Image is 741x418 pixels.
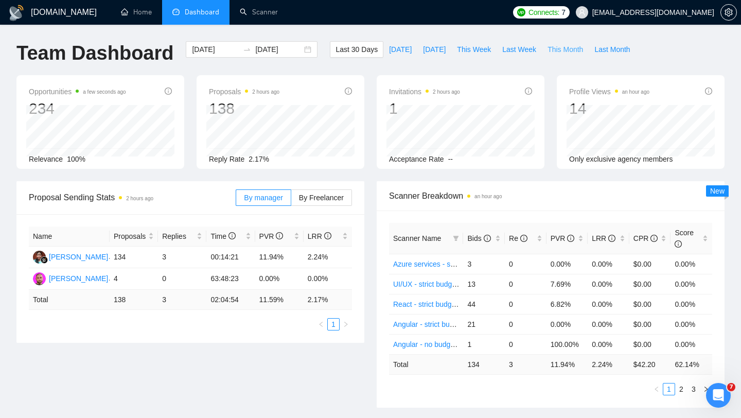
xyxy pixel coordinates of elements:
td: 44 [463,294,505,314]
td: 13 [463,274,505,294]
td: 1 [463,334,505,354]
td: 0.00% [255,268,304,290]
time: an hour ago [622,89,649,95]
a: Angular - no budget (Cover Letter #2) [393,340,513,349]
span: Profile Views [569,85,649,98]
span: Proposals [209,85,279,98]
td: 0 [505,274,546,294]
td: 0.00% [671,294,712,314]
time: 2 hours ago [126,196,153,201]
span: Scanner Breakdown [389,189,712,202]
time: 2 hours ago [433,89,460,95]
span: info-circle [324,232,331,239]
span: Acceptance Rate [389,155,444,163]
td: 0 [505,334,546,354]
time: 2 hours ago [252,89,279,95]
td: 3 [158,247,206,268]
span: Dashboard [185,8,219,16]
td: 11.94% [255,247,304,268]
span: Replies [162,231,195,242]
span: Invitations [389,85,460,98]
span: Connects: [528,7,559,18]
span: info-circle [165,88,172,95]
button: right [340,318,352,330]
a: YK[PERSON_NAME] [33,274,108,282]
span: -- [448,155,453,163]
td: 3 [505,354,546,374]
a: searchScanner [240,8,278,16]
span: Only exclusive agency members [569,155,673,163]
td: 138 [110,290,158,310]
td: 0 [505,314,546,334]
span: info-circle [484,235,491,242]
span: right [343,321,349,327]
span: Proposal Sending Stats [29,191,236,204]
span: Reply Rate [209,155,244,163]
li: Next Page [340,318,352,330]
td: 134 [463,354,505,374]
div: 1 [389,99,460,118]
button: This Month [542,41,589,58]
a: UI/UX - strict budget (Cover Letter #1) [393,280,515,288]
span: to [243,45,251,54]
a: Azure services - strict budget [393,260,486,268]
span: Last Week [502,44,536,55]
div: [PERSON_NAME] [49,273,108,284]
span: left [318,321,324,327]
span: Bids [467,234,490,242]
td: 0 [505,294,546,314]
button: Last 30 Days [330,41,383,58]
iframe: Intercom live chat [706,383,731,408]
td: 0.00% [588,314,629,334]
span: PVR [259,232,284,240]
span: info-circle [520,235,527,242]
li: 3 [687,383,700,395]
time: a few seconds ago [83,89,126,95]
td: 2.17 % [304,290,352,310]
div: 234 [29,99,126,118]
td: 4 [110,268,158,290]
td: 0.00% [671,274,712,294]
span: info-circle [276,232,283,239]
td: 0.00% [546,254,588,274]
td: 0.00% [304,268,352,290]
span: LRR [592,234,615,242]
span: info-circle [675,240,682,248]
span: Proposals [114,231,146,242]
th: Proposals [110,227,158,247]
img: upwork-logo.png [517,8,525,16]
span: left [654,386,660,392]
td: 02:04:54 [206,290,255,310]
span: info-circle [567,235,574,242]
span: info-circle [650,235,658,242]
button: This Week [451,41,497,58]
td: 6.82% [546,294,588,314]
span: This Week [457,44,491,55]
a: 2 [676,384,687,395]
span: PVR [551,234,575,242]
td: $0.00 [629,334,671,354]
a: YP[PERSON_NAME] [33,252,108,260]
td: $0.00 [629,314,671,334]
td: $0.00 [629,294,671,314]
a: setting [720,8,737,16]
span: info-circle [345,88,352,95]
li: 2 [675,383,687,395]
span: CPR [633,234,658,242]
a: Angular - strict budget (Cover Letter #1) [393,320,520,328]
span: 7 [561,7,566,18]
a: homeHome [121,8,152,16]
button: left [315,318,327,330]
span: filter [453,235,459,241]
td: 3 [158,290,206,310]
span: Relevance [29,155,63,163]
td: Total [29,290,110,310]
span: 100% [67,155,85,163]
span: New [710,187,725,195]
button: [DATE] [417,41,451,58]
a: 3 [688,384,699,395]
li: Previous Page [650,383,663,395]
th: Name [29,227,110,247]
span: [DATE] [389,44,412,55]
img: gigradar-bm.png [41,256,48,264]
